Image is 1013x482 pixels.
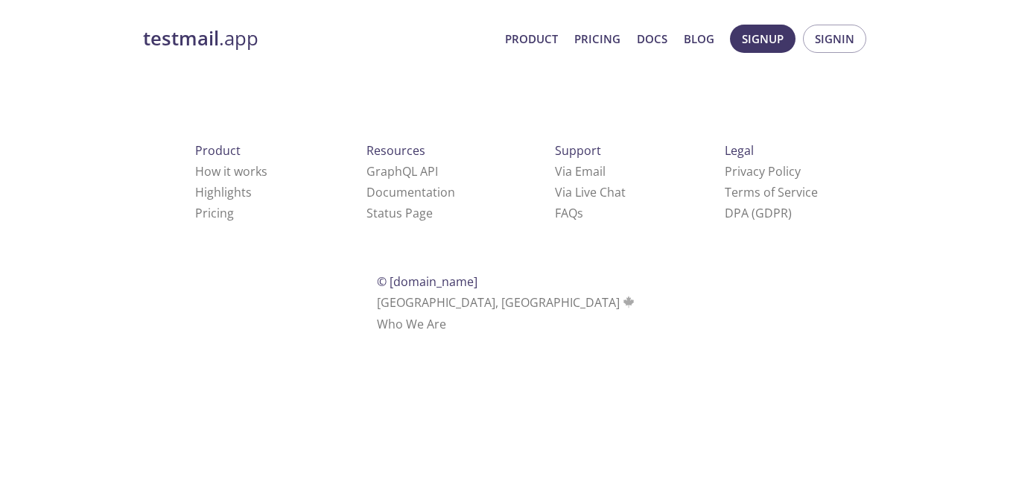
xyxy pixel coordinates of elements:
span: © [DOMAIN_NAME] [377,273,477,290]
a: Docs [637,29,667,48]
a: Via Live Chat [555,184,626,200]
a: Highlights [195,184,252,200]
span: Legal [725,142,754,159]
a: DPA (GDPR) [725,205,792,221]
span: Support [555,142,601,159]
a: Who We Are [377,316,446,332]
a: FAQ [555,205,583,221]
span: Resources [366,142,425,159]
a: Documentation [366,184,455,200]
a: Pricing [574,29,620,48]
a: testmail.app [143,26,493,51]
button: Signin [803,25,866,53]
a: How it works [195,163,267,180]
a: Blog [684,29,714,48]
a: Pricing [195,205,234,221]
button: Signup [730,25,796,53]
span: Signup [742,29,784,48]
strong: testmail [143,25,219,51]
span: s [577,205,583,221]
span: Signin [815,29,854,48]
a: Product [505,29,558,48]
a: Terms of Service [725,184,818,200]
span: Product [195,142,241,159]
span: [GEOGRAPHIC_DATA], [GEOGRAPHIC_DATA] [377,294,637,311]
a: Via Email [555,163,606,180]
a: Status Page [366,205,433,221]
a: GraphQL API [366,163,438,180]
a: Privacy Policy [725,163,801,180]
